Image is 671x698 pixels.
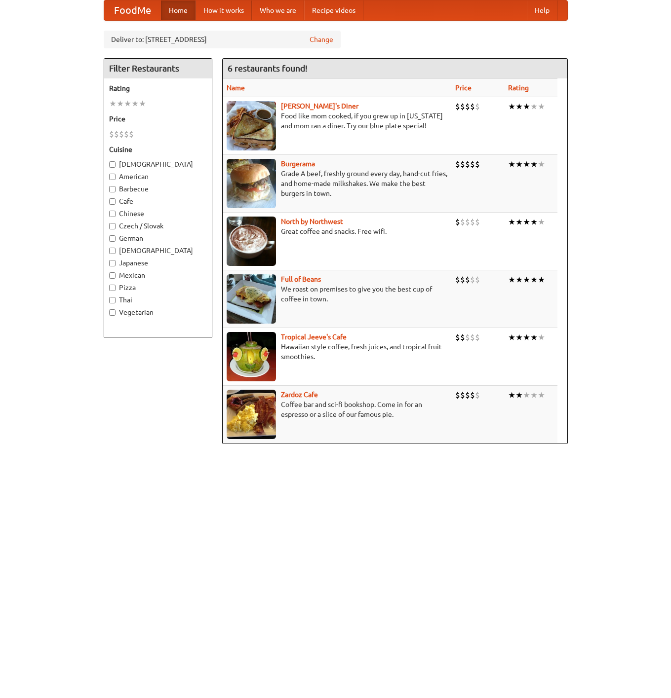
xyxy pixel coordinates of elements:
[523,390,530,401] li: ★
[227,342,447,362] p: Hawaiian style coffee, fresh juices, and tropical fruit smoothies.
[109,309,116,316] input: Vegetarian
[109,211,116,217] input: Chinese
[227,274,276,324] img: beans.jpg
[475,332,480,343] li: $
[104,59,212,78] h4: Filter Restaurants
[538,390,545,401] li: ★
[109,145,207,154] h5: Cuisine
[109,258,207,268] label: Japanese
[465,101,470,112] li: $
[538,101,545,112] li: ★
[109,295,207,305] label: Thai
[227,111,447,131] p: Food like mom cooked, if you grew up in [US_STATE] and mom ran a diner. Try our blue plate special!
[109,114,207,124] h5: Price
[455,101,460,112] li: $
[475,274,480,285] li: $
[515,217,523,227] li: ★
[227,169,447,198] p: Grade A beef, freshly ground every day, hand-cut fries, and home-made milkshakes. We make the bes...
[465,217,470,227] li: $
[508,390,515,401] li: ★
[227,400,447,419] p: Coffee bar and sci-fi bookshop. Come in for an espresso or a slice of our famous pie.
[109,198,116,205] input: Cafe
[455,390,460,401] li: $
[475,217,480,227] li: $
[508,101,515,112] li: ★
[109,248,116,254] input: [DEMOGRAPHIC_DATA]
[227,226,447,236] p: Great coffee and snacks. Free wifi.
[523,274,530,285] li: ★
[470,274,475,285] li: $
[460,332,465,343] li: $
[508,332,515,343] li: ★
[109,83,207,93] h5: Rating
[119,129,124,140] li: $
[465,159,470,170] li: $
[460,101,465,112] li: $
[114,129,119,140] li: $
[228,64,308,73] ng-pluralize: 6 restaurants found!
[109,260,116,266] input: Japanese
[475,159,480,170] li: $
[109,174,116,180] input: American
[460,274,465,285] li: $
[530,217,538,227] li: ★
[227,217,276,266] img: north.jpg
[109,233,207,243] label: German
[109,196,207,206] label: Cafe
[109,161,116,168] input: [DEMOGRAPHIC_DATA]
[530,332,538,343] li: ★
[227,332,276,381] img: jeeves.jpg
[523,101,530,112] li: ★
[455,159,460,170] li: $
[465,332,470,343] li: $
[455,84,472,92] a: Price
[129,129,134,140] li: $
[109,283,207,293] label: Pizza
[527,0,557,20] a: Help
[227,101,276,150] img: sallys.jpg
[475,390,480,401] li: $
[310,35,333,44] a: Change
[538,159,545,170] li: ★
[117,98,124,109] li: ★
[227,84,245,92] a: Name
[109,98,117,109] li: ★
[465,390,470,401] li: $
[281,218,343,225] a: North by Northwest
[109,209,207,219] label: Chinese
[281,160,315,168] b: Burgerama
[508,217,515,227] li: ★
[470,101,475,112] li: $
[281,333,347,341] a: Tropical Jeeve's Cafe
[109,184,207,194] label: Barbecue
[109,159,207,169] label: [DEMOGRAPHIC_DATA]
[538,274,545,285] li: ★
[131,98,139,109] li: ★
[470,159,475,170] li: $
[109,246,207,256] label: [DEMOGRAPHIC_DATA]
[523,332,530,343] li: ★
[109,172,207,182] label: American
[455,332,460,343] li: $
[109,272,116,279] input: Mexican
[470,390,475,401] li: $
[515,274,523,285] li: ★
[508,159,515,170] li: ★
[109,129,114,140] li: $
[227,159,276,208] img: burgerama.jpg
[281,391,318,399] a: Zardoz Cafe
[515,390,523,401] li: ★
[281,275,321,283] a: Full of Beans
[508,274,515,285] li: ★
[139,98,146,109] li: ★
[538,332,545,343] li: ★
[109,297,116,303] input: Thai
[281,102,358,110] a: [PERSON_NAME]'s Diner
[109,221,207,231] label: Czech / Slovak
[530,159,538,170] li: ★
[530,390,538,401] li: ★
[109,235,116,242] input: German
[252,0,304,20] a: Who we are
